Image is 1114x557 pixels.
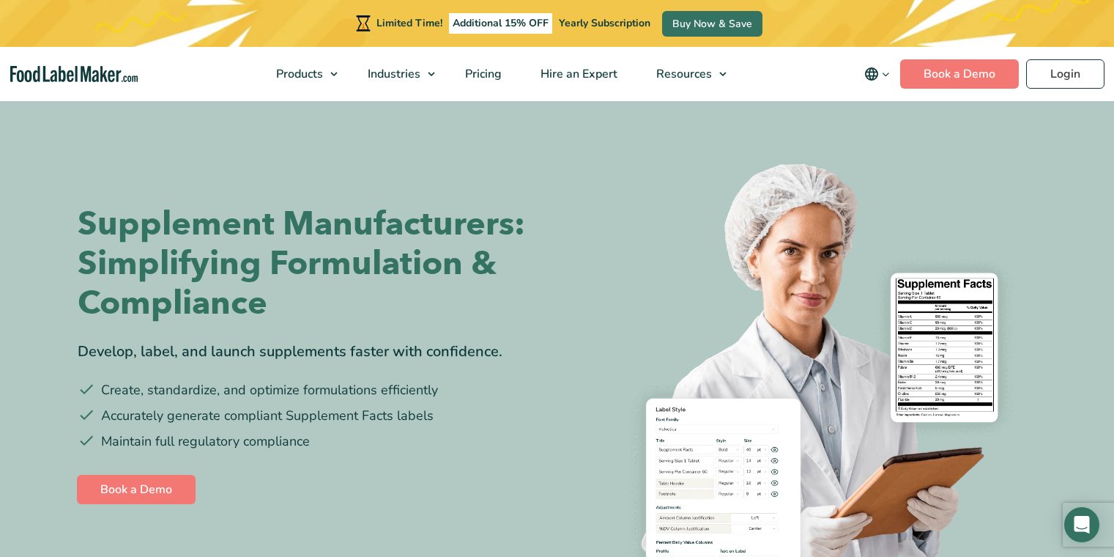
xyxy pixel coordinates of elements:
li: Accurately generate compliant Supplement Facts labels [78,406,546,426]
div: Develop, label, and launch supplements faster with confidence. [78,341,546,363]
li: Create, standardize, and optimize formulations efficiently [78,380,546,400]
a: Resources [637,47,734,101]
span: Hire an Expert [536,66,619,82]
div: Open Intercom Messenger [1064,507,1099,542]
a: Hire an Expert [521,47,634,101]
span: Resources [652,66,713,82]
a: Login [1026,59,1104,89]
h1: Supplement Manufacturers: Simplifying Formulation & Compliance [78,204,546,323]
a: Book a Demo [77,475,196,504]
span: Products [272,66,324,82]
span: Industries [363,66,422,82]
li: Maintain full regulatory compliance [78,432,546,451]
a: Industries [349,47,442,101]
a: Buy Now & Save [662,11,762,37]
a: Pricing [446,47,518,101]
span: Yearly Subscription [559,16,650,30]
span: Limited Time! [376,16,442,30]
span: Additional 15% OFF [449,13,552,34]
span: Pricing [461,66,503,82]
a: Products [257,47,345,101]
a: Book a Demo [900,59,1019,89]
